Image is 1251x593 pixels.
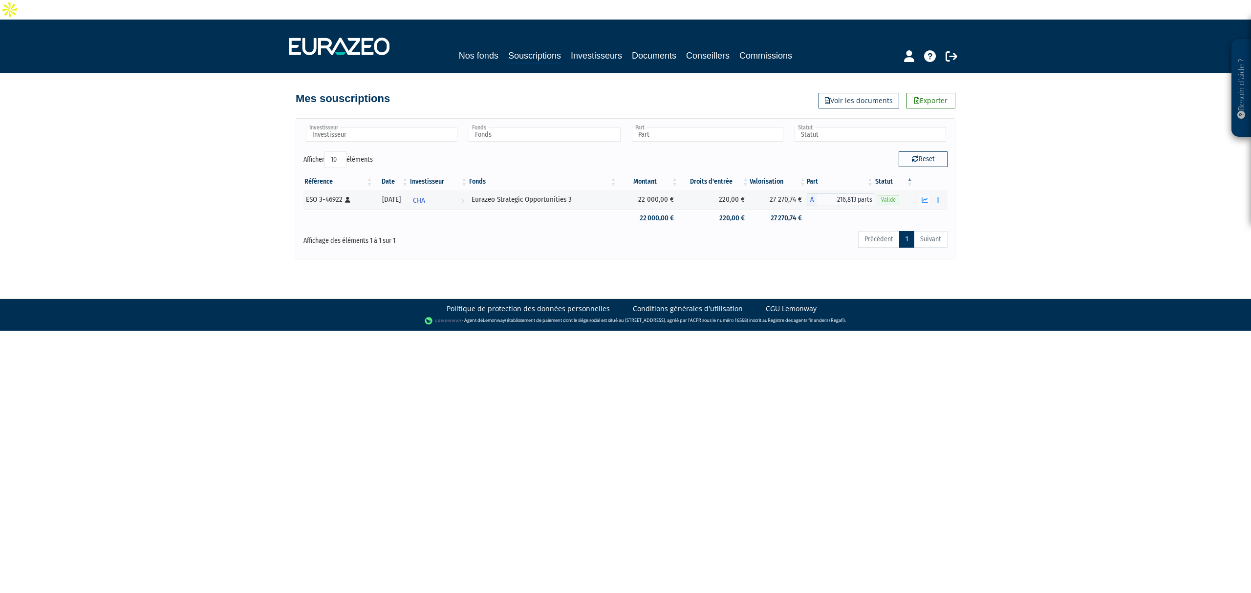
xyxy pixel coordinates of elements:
[409,190,468,210] a: CHA
[303,151,373,168] label: Afficher éléments
[874,173,914,190] th: Statut : activer pour trier la colonne par ordre d&eacute;croissant
[296,93,390,105] h4: Mes souscriptions
[766,304,817,314] a: CGU Lemonway
[1236,44,1247,132] p: Besoin d'aide ?
[483,317,505,323] a: Lemonway
[679,173,750,190] th: Droits d'entrée: activer pour trier la colonne par ordre croissant
[819,93,899,108] a: Voir les documents
[571,49,622,63] a: Investisseurs
[807,193,874,206] div: A - Eurazeo Strategic Opportunities 3
[750,210,807,227] td: 27 270,74 €
[459,49,498,63] a: Nos fonds
[461,191,464,210] i: Voir l'investisseur
[618,190,679,210] td: 22 000,00 €
[303,230,563,246] div: Affichage des éléments 1 à 1 sur 1
[878,195,899,205] span: Valide
[633,304,743,314] a: Conditions générales d'utilisation
[807,173,874,190] th: Part: activer pour trier la colonne par ordre croissant
[679,190,750,210] td: 220,00 €
[739,49,792,63] a: Commissions
[618,210,679,227] td: 22 000,00 €
[686,49,730,63] a: Conseillers
[899,151,948,167] button: Reset
[447,304,610,314] a: Politique de protection des données personnelles
[508,49,561,64] a: Souscriptions
[750,173,807,190] th: Valorisation: activer pour trier la colonne par ordre croissant
[679,210,750,227] td: 220,00 €
[750,190,807,210] td: 27 270,74 €
[425,316,462,326] img: logo-lemonway.png
[632,49,676,63] a: Documents
[768,317,845,323] a: Registre des agents financiers (Regafi)
[289,38,389,55] img: 1732889491-logotype_eurazeo_blanc_rvb.png
[345,197,350,203] i: [Français] Personne physique
[618,173,679,190] th: Montant: activer pour trier la colonne par ordre croissant
[899,231,914,248] a: 1
[472,194,614,205] div: Eurazeo Strategic Opportunities 3
[807,193,817,206] span: A
[10,316,1241,326] div: - Agent de (établissement de paiement dont le siège social est situé au [STREET_ADDRESS], agréé p...
[306,194,370,205] div: ESO 3-46922
[374,173,409,190] th: Date: activer pour trier la colonne par ordre croissant
[906,93,955,108] a: Exporter
[817,193,874,206] span: 216,813 parts
[303,173,374,190] th: Référence : activer pour trier la colonne par ordre croissant
[468,173,617,190] th: Fonds: activer pour trier la colonne par ordre croissant
[409,173,468,190] th: Investisseur: activer pour trier la colonne par ordre croissant
[324,151,346,168] select: Afficheréléments
[377,194,406,205] div: [DATE]
[413,191,425,210] span: CHA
